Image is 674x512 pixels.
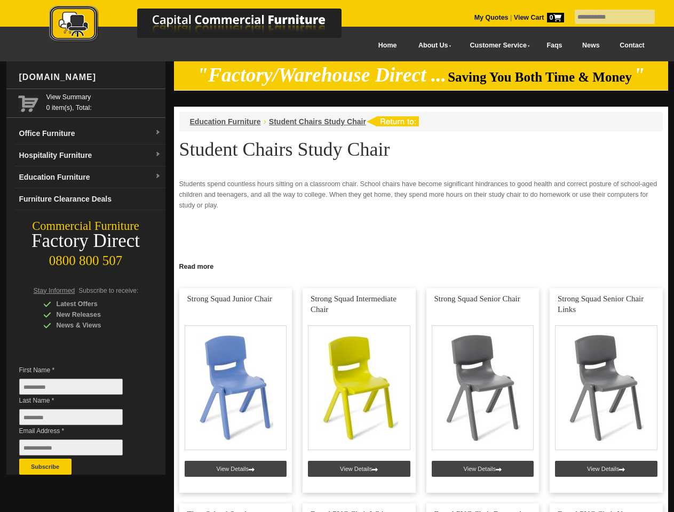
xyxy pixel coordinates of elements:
input: Last Name * [19,409,123,425]
span: Email Address * [19,426,139,436]
a: Faqs [537,34,573,58]
span: Stay Informed [34,287,75,294]
span: Saving You Both Time & Money [448,70,632,84]
img: dropdown [155,151,161,158]
span: 0 [547,13,564,22]
a: Education Furniture [190,117,261,126]
img: dropdown [155,173,161,180]
a: Furniture Clearance Deals [15,188,165,210]
div: Factory Direct [6,234,165,249]
a: Customer Service [458,34,536,58]
span: Last Name * [19,395,139,406]
span: First Name * [19,365,139,375]
a: Education Furnituredropdown [15,166,165,188]
a: Office Furnituredropdown [15,123,165,145]
input: First Name * [19,379,123,395]
button: Subscribe [19,459,72,475]
a: Click to read more [174,259,668,272]
div: 0800 800 507 [6,248,165,268]
span: Subscribe to receive: [78,287,138,294]
img: return to [366,116,419,126]
div: [DOMAIN_NAME] [15,61,165,93]
a: View Summary [46,92,161,102]
input: Email Address * [19,439,123,455]
a: About Us [407,34,458,58]
a: Capital Commercial Furniture Logo [20,5,393,47]
a: Hospitality Furnituredropdown [15,145,165,166]
a: Contact [609,34,654,58]
div: News & Views [43,320,145,331]
span: 0 item(s), Total: [46,92,161,111]
img: dropdown [155,130,161,136]
a: Student Chairs Study Chair [269,117,366,126]
em: " [633,64,645,86]
div: Latest Offers [43,299,145,309]
a: View Cart0 [512,14,564,21]
div: New Releases [43,309,145,320]
div: Commercial Furniture [6,219,165,234]
a: News [572,34,609,58]
strong: View Cart [514,14,564,21]
img: Capital Commercial Furniture Logo [20,5,393,44]
h1: Student Chairs Study Chair [179,139,663,159]
a: My Quotes [474,14,509,21]
li: › [264,116,266,127]
em: "Factory/Warehouse Direct ... [197,64,446,86]
p: Students spend countless hours sitting on a classroom chair. School chairs have become significan... [179,179,663,211]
